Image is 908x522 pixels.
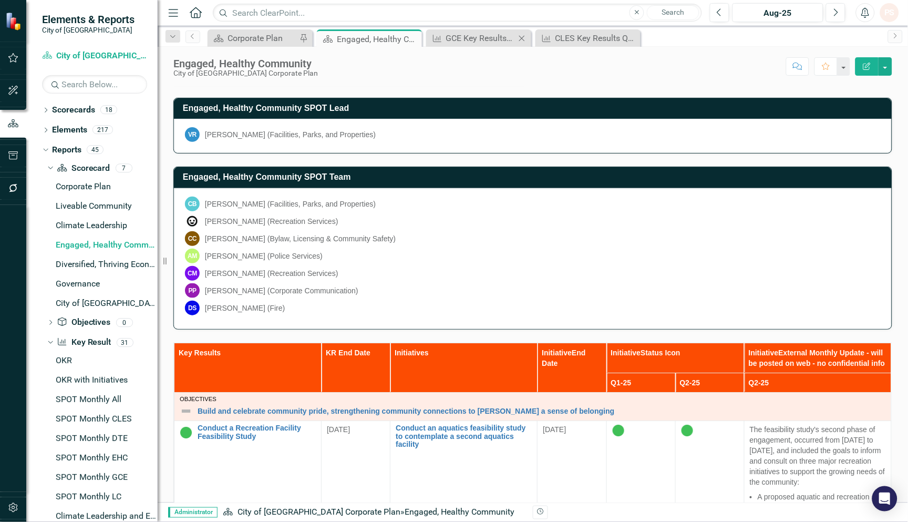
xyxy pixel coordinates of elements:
[56,414,158,424] div: SPOT Monthly CLES
[732,3,823,22] button: Aug-25
[56,473,158,482] div: SPOT Monthly GCE
[647,5,699,20] button: Search
[52,124,87,136] a: Elements
[56,279,158,289] div: Governance
[205,268,338,279] div: [PERSON_NAME] (Recreation Services)
[53,449,158,466] a: SPOT Monthly EHC
[53,178,158,195] a: Corporate Plan
[42,75,147,94] input: Search Below...
[56,492,158,501] div: SPOT Monthly LC
[185,266,200,281] div: CM
[57,336,111,349] a: Key Result
[57,316,110,329] a: Objectives
[736,7,820,19] div: Aug-25
[4,11,24,31] img: ClearPoint Strategy
[56,356,158,365] div: OKR
[337,33,419,46] div: Engaged, Healthy Community
[56,453,158,463] div: SPOT Monthly EHC
[238,507,400,517] a: City of [GEOGRAPHIC_DATA] Corporate Plan
[92,126,113,135] div: 217
[205,199,376,209] div: [PERSON_NAME] (Facilities, Parks, and Properties)
[198,425,316,441] a: Conduct a Recreation Facility Feasibility Study
[53,197,158,214] a: Liveable Community
[681,425,694,437] img: In Progress
[396,425,532,449] a: Conduct an aquatics feasibility study to contemplate a second aquatics facility
[56,395,158,404] div: SPOT Monthly All
[213,4,702,22] input: Search ClearPoint...
[56,511,158,521] div: Climate Leadership and Environmental Stewardship Alignment
[56,260,158,269] div: Diversified, Thriving Economy
[56,299,158,308] div: City of [GEOGRAPHIC_DATA]
[185,283,200,298] div: PP
[750,426,885,487] span: The feasibility study's second phase of engagement, occurred from [DATE] to [DATE], and included ...
[53,469,158,486] a: SPOT Monthly GCE
[116,318,133,327] div: 0
[168,507,218,518] span: Administrator
[53,488,158,505] a: SPOT Monthly LC
[429,32,515,45] a: GCE Key Results Quarterly
[53,294,158,311] a: City of [GEOGRAPHIC_DATA]
[56,434,158,443] div: SPOT Monthly DTE
[56,375,158,385] div: OKR with Initiatives
[87,145,104,154] div: 45
[228,32,297,45] div: Corporate Plan
[53,391,158,408] a: SPOT Monthly All
[53,352,158,369] a: OKR
[53,236,158,253] a: Engaged, Healthy Community
[53,430,158,447] a: SPOT Monthly DTE
[183,172,886,182] h3: Engaged, Healthy Community SPOT Team
[53,411,158,427] a: SPOT Monthly CLES
[446,32,515,45] div: GCE Key Results Quarterly
[56,182,158,191] div: Corporate Plan
[185,231,200,246] div: CC
[880,3,899,22] button: PS
[53,372,158,388] a: OKR with Initiatives
[174,393,892,421] td: Double-Click to Edit Right Click for Context Menu
[42,13,135,26] span: Elements & Reports
[180,427,192,439] img: In Progress
[185,301,200,315] div: DS
[183,104,886,113] h3: Engaged, Healthy Community SPOT Lead
[42,50,147,62] a: City of [GEOGRAPHIC_DATA] Corporate Plan
[612,425,625,437] img: In Progress
[180,396,886,403] div: Objectives
[52,144,81,156] a: Reports
[53,275,158,292] a: Governance
[42,26,135,34] small: City of [GEOGRAPHIC_DATA]
[56,201,158,211] div: Liveable Community
[205,233,396,244] div: [PERSON_NAME] (Bylaw, Licensing & Community Safety)
[555,32,638,45] div: CLES Key Results Quarterly
[662,8,685,16] span: Search
[57,162,110,175] a: Scorecard
[205,303,285,313] div: [PERSON_NAME] (Fire)
[185,197,200,211] div: CB
[173,58,318,69] div: Engaged, Healthy Community
[185,249,200,263] div: AM
[538,32,638,45] a: CLES Key Results Quarterly
[205,129,376,140] div: [PERSON_NAME] (Facilities, Parks, and Properties)
[185,127,200,142] div: VR
[52,104,95,116] a: Scorecards
[205,251,323,261] div: [PERSON_NAME] (Police Services)
[53,255,158,272] a: Diversified, Thriving Economy
[56,221,158,230] div: Climate Leadership
[56,240,158,250] div: Engaged, Healthy Community
[198,408,886,416] a: Build and celebrate community pride, strengthening community connections to [PERSON_NAME] a sense...
[205,285,358,296] div: [PERSON_NAME] (Corporate Communication)
[205,216,338,227] div: [PERSON_NAME] (Recreation Services)
[117,338,133,347] div: 31
[327,426,350,434] span: [DATE]
[872,486,897,511] div: Open Intercom Messenger
[173,69,318,77] div: City of [GEOGRAPHIC_DATA] Corporate Plan
[100,106,117,115] div: 18
[116,163,132,172] div: 7
[543,426,566,434] span: [DATE]
[223,507,525,519] div: »
[53,217,158,233] a: Climate Leadership
[210,32,297,45] a: Corporate Plan
[180,405,192,418] img: Not Defined
[185,214,200,229] img: Russ Brummer
[405,507,514,517] div: Engaged, Healthy Community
